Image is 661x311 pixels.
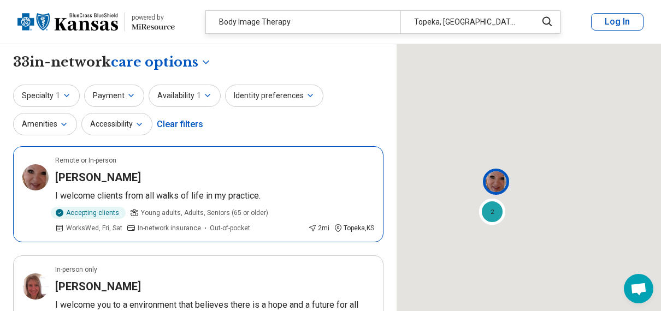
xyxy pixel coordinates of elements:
[55,189,374,202] p: I welcome clients from all walks of life in my practice.
[157,111,203,137] div: Clear filters
[17,9,118,35] img: Blue Cross Blue Shield Kansas
[55,265,97,274] p: In-person only
[400,11,530,33] div: Topeka, [GEOGRAPHIC_DATA]
[479,199,505,225] div: 2
[111,53,198,71] span: care options
[149,85,221,107] button: Availability1
[197,90,201,101] span: 1
[210,223,250,233] span: Out-of-pocket
[138,223,201,233] span: In-network insurance
[13,53,211,71] h1: 33 in-network
[55,170,141,185] h3: [PERSON_NAME]
[17,9,175,35] a: Blue Cross Blue Shield Kansaspowered by
[141,208,268,218] span: Young adults, Adults, Seniors (65 or older)
[81,113,152,135] button: Accessibility
[225,85,323,107] button: Identity preferences
[624,274,653,303] a: Open chat
[591,13,644,31] button: Log In
[66,223,122,233] span: Works Wed, Fri, Sat
[132,13,175,22] div: powered by
[308,223,329,233] div: 2 mi
[84,85,144,107] button: Payment
[55,279,141,294] h3: [PERSON_NAME]
[13,85,80,107] button: Specialty1
[13,113,77,135] button: Amenities
[111,53,211,71] button: Care options
[55,155,116,165] p: Remote or In-person
[334,223,374,233] div: Topeka , KS
[56,90,60,101] span: 1
[51,207,126,219] div: Accepting clients
[206,11,400,33] div: Body Image Therapy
